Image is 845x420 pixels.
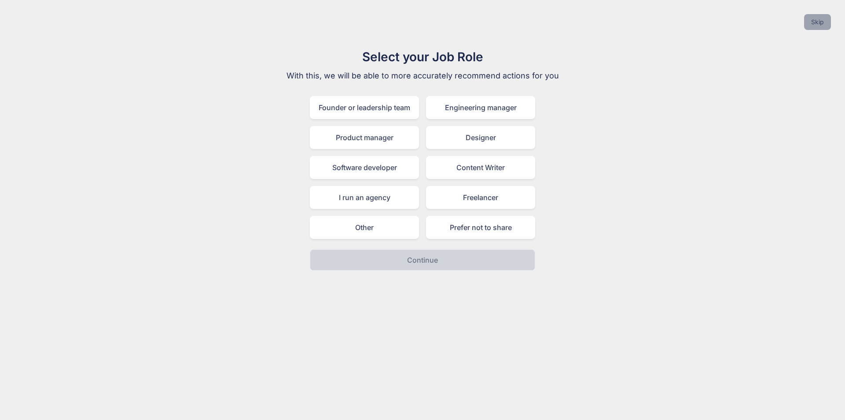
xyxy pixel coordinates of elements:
div: Software developer [310,156,419,179]
div: Designer [426,126,535,149]
div: I run an agency [310,186,419,209]
div: Engineering manager [426,96,535,119]
button: Skip [804,14,831,30]
button: Continue [310,249,535,271]
p: With this, we will be able to more accurately recommend actions for you [275,70,570,82]
div: Other [310,216,419,239]
div: Prefer not to share [426,216,535,239]
div: Content Writer [426,156,535,179]
div: Freelancer [426,186,535,209]
h1: Select your Job Role [275,48,570,66]
div: Product manager [310,126,419,149]
div: Founder or leadership team [310,96,419,119]
p: Continue [407,255,438,265]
